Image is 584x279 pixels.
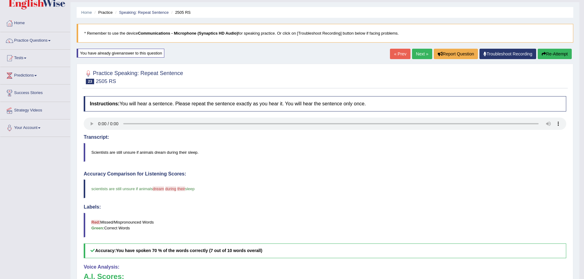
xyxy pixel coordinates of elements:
[84,143,566,162] blockquote: Scientists are still unsure if animals dream during their sleep.
[84,69,183,84] h2: Practice Speaking: Repeat Sentence
[170,9,191,15] li: 2505 RS
[390,49,410,59] a: « Prev
[77,49,164,58] div: You have already given answer to this question
[91,187,153,191] span: scientists are still unsure if animals
[84,243,566,258] h5: Accuracy:
[0,32,70,47] a: Practice Questions
[77,24,573,43] blockquote: * Remember to use the device for speaking practice. Or click on [Troubleshoot Recording] button b...
[84,96,566,111] h4: You will hear a sentence. Please repeat the sentence exactly as you hear it. You will hear the se...
[91,220,100,224] b: Red:
[81,10,92,15] a: Home
[86,79,94,84] span: 23
[0,85,70,100] a: Success Stories
[84,204,566,210] h4: Labels:
[96,78,116,84] small: 2505 RS
[185,187,195,191] span: sleep
[84,264,566,270] h4: Voice Analysis:
[84,171,566,177] h4: Accuracy Comparison for Listening Scores:
[93,9,113,15] li: Practice
[177,187,185,191] span: their
[0,102,70,117] a: Strategy Videos
[138,31,238,36] b: Communications - Microphone (Synaptics HD Audio)
[116,248,262,253] b: You have spoken 70 % of the words correctly (7 out of 10 words overall)
[165,187,176,191] span: during
[119,10,169,15] a: Speaking: Repeat Sentence
[84,134,566,140] h4: Transcript:
[0,15,70,30] a: Home
[84,213,566,237] blockquote: Missed/Mispronounced Words Correct Words
[434,49,478,59] button: Report Question
[153,187,164,191] span: dream
[90,101,120,106] b: Instructions:
[479,49,536,59] a: Troubleshoot Recording
[0,50,70,65] a: Tests
[0,119,70,135] a: Your Account
[91,226,104,230] b: Green:
[412,49,432,59] a: Next »
[0,67,70,82] a: Predictions
[538,49,572,59] button: Re-Attempt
